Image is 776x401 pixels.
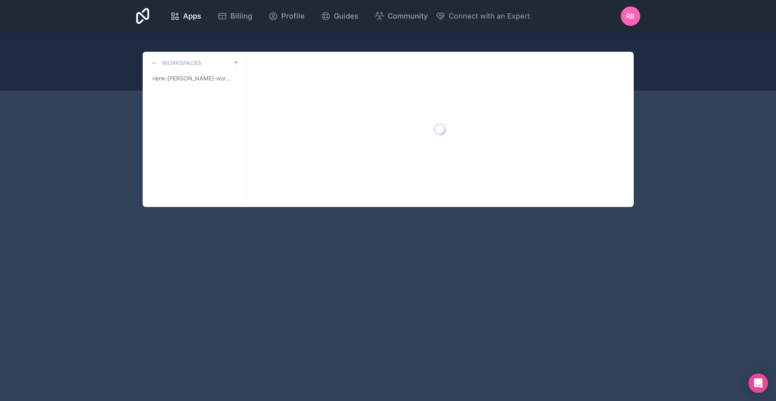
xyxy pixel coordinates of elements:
[262,7,311,25] a: Profile
[149,71,239,86] a: rienk-[PERSON_NAME]-workspace
[436,11,530,22] button: Connect with an Expert
[626,11,635,21] span: RB
[152,74,233,82] span: rienk-[PERSON_NAME]-workspace
[449,11,530,22] span: Connect with an Expert
[183,11,201,22] span: Apps
[162,59,201,67] h3: Workspaces
[281,11,305,22] span: Profile
[368,7,434,25] a: Community
[164,7,208,25] a: Apps
[749,374,768,393] div: Open Intercom Messenger
[314,7,365,25] a: Guides
[211,7,259,25] a: Billing
[334,11,358,22] span: Guides
[388,11,428,22] span: Community
[149,58,201,68] a: Workspaces
[230,11,252,22] span: Billing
